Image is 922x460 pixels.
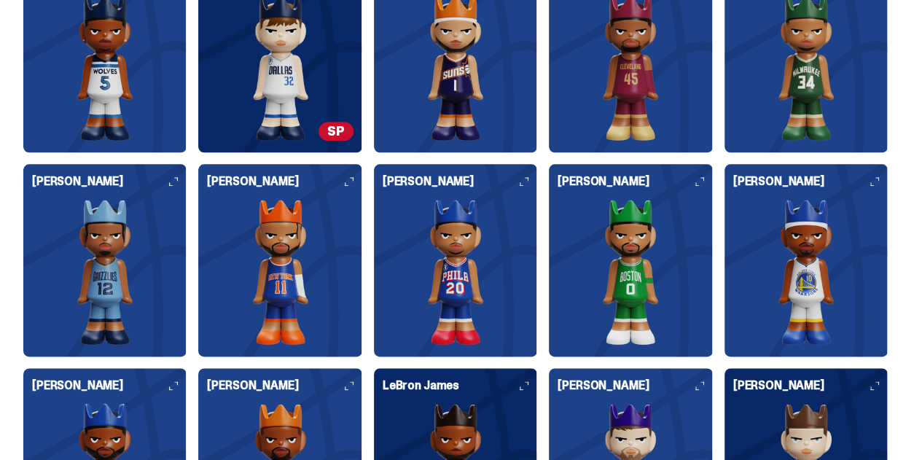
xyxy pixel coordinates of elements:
[733,176,879,199] h6: [PERSON_NAME]
[558,380,703,403] h6: [PERSON_NAME]
[32,380,178,403] h6: [PERSON_NAME]
[733,199,879,345] img: card image
[383,199,528,345] img: card image
[207,199,353,345] img: card image
[319,122,353,141] span: SP
[733,380,879,403] h6: [PERSON_NAME]
[383,380,528,403] h6: LeBron James
[383,176,528,199] h6: [PERSON_NAME]
[32,176,178,199] h6: [PERSON_NAME]
[207,176,353,199] h6: [PERSON_NAME]
[558,199,703,345] img: card image
[32,199,178,345] img: card image
[207,380,353,403] h6: [PERSON_NAME]
[558,176,703,199] h6: [PERSON_NAME]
